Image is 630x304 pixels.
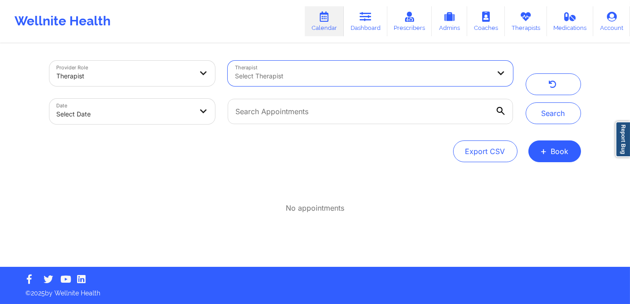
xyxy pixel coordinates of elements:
div: Therapist [57,66,193,86]
button: Search [526,102,581,124]
a: Therapists [505,6,547,36]
a: Admins [432,6,467,36]
a: Medications [547,6,594,36]
a: Report Bug [615,121,630,157]
a: Coaches [467,6,505,36]
button: +Book [528,140,581,162]
p: No appointments [286,203,344,213]
div: Select Date [57,104,193,124]
a: Calendar [305,6,344,36]
a: Prescribers [387,6,432,36]
input: Search Appointments [228,99,513,124]
button: Export CSV [453,140,518,162]
a: Account [593,6,630,36]
a: Dashboard [344,6,387,36]
p: © 2025 by Wellnite Health [19,282,611,298]
span: + [541,149,547,154]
